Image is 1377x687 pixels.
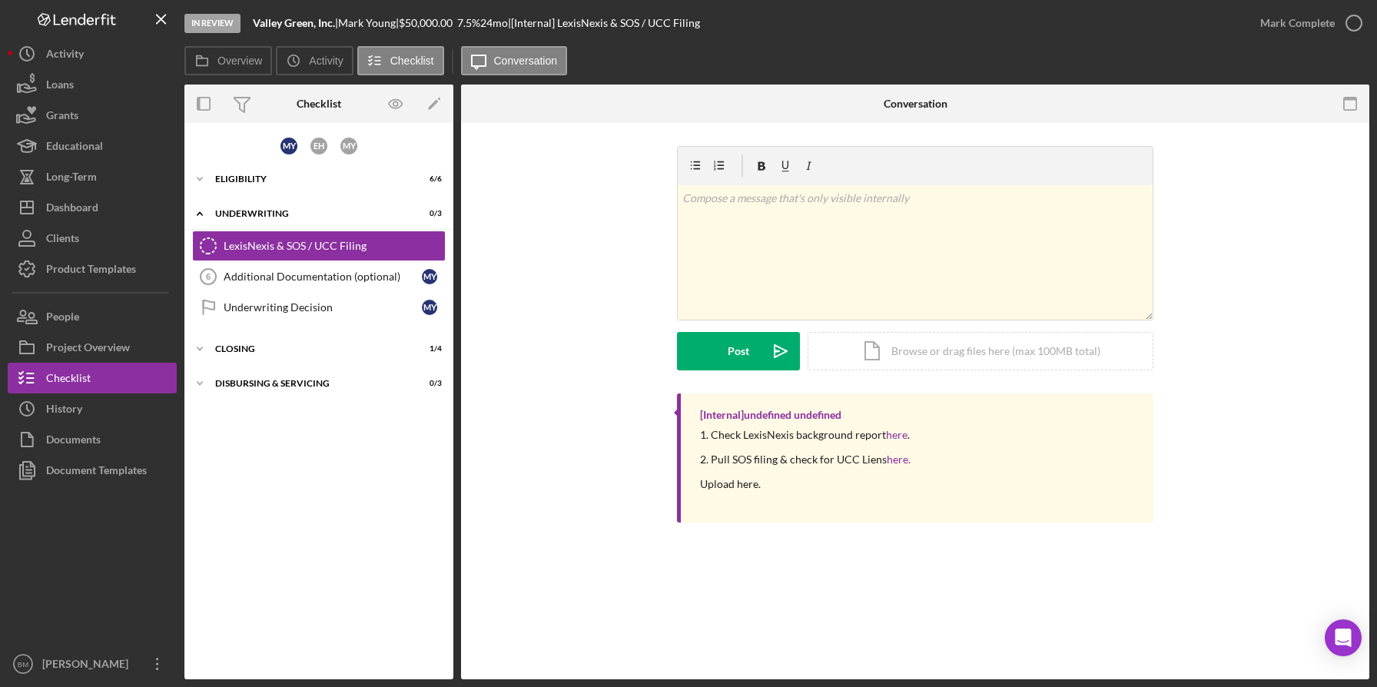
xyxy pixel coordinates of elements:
[886,428,907,441] a: here
[215,344,403,353] div: Closing
[8,161,177,192] button: Long-Term
[215,174,403,184] div: Eligibility
[414,379,442,388] div: 0 / 3
[8,254,177,284] button: Product Templates
[700,429,911,441] div: 1. Check LexisNexis background report .
[1245,8,1369,38] button: Mark Complete
[192,292,446,323] a: Underwriting DecisionMY
[700,478,911,490] div: Upload here.
[887,453,911,466] a: here.
[414,174,442,184] div: 6 / 6
[46,301,79,336] div: People
[457,17,480,29] div: 7.5 %
[480,17,508,29] div: 24 mo
[215,209,403,218] div: Underwriting
[215,379,403,388] div: Disbursing & Servicing
[46,424,101,459] div: Documents
[700,453,911,466] div: 2. Pull SOS filing & check for UCC Liens
[340,138,357,154] div: M Y
[357,46,444,75] button: Checklist
[276,46,353,75] button: Activity
[192,261,446,292] a: 6Additional Documentation (optional)MY
[8,69,177,100] button: Loans
[253,17,338,29] div: |
[8,192,177,223] button: Dashboard
[46,254,136,288] div: Product Templates
[461,46,568,75] button: Conversation
[46,38,84,73] div: Activity
[414,209,442,218] div: 0 / 3
[8,393,177,424] button: History
[46,100,78,134] div: Grants
[8,100,177,131] button: Grants
[884,98,947,110] div: Conversation
[422,300,437,315] div: M Y
[422,269,437,284] div: M Y
[338,17,399,29] div: Mark Young |
[224,301,422,314] div: Underwriting Decision
[297,98,341,110] div: Checklist
[217,55,262,67] label: Overview
[494,55,558,67] label: Conversation
[224,270,422,283] div: Additional Documentation (optional)
[8,363,177,393] button: Checklist
[46,69,74,104] div: Loans
[46,131,103,165] div: Educational
[224,240,445,252] div: LexisNexis & SOS / UCC Filing
[46,161,97,196] div: Long-Term
[46,393,82,428] div: History
[8,649,177,679] button: BM[PERSON_NAME]
[46,192,98,227] div: Dashboard
[280,138,297,154] div: M Y
[1260,8,1335,38] div: Mark Complete
[46,223,79,257] div: Clients
[46,363,91,397] div: Checklist
[8,223,177,254] button: Clients
[8,424,177,455] button: Documents
[8,131,177,161] button: Educational
[253,16,335,29] b: Valley Green, Inc.
[46,332,130,367] div: Project Overview
[728,332,749,370] div: Post
[206,272,211,281] tspan: 6
[310,138,327,154] div: E H
[414,344,442,353] div: 1 / 4
[309,55,343,67] label: Activity
[192,231,446,261] a: LexisNexis & SOS / UCC Filing
[8,301,177,332] button: People
[38,649,138,683] div: [PERSON_NAME]
[677,332,800,370] button: Post
[46,455,147,490] div: Document Templates
[1325,619,1362,656] div: Open Intercom Messenger
[8,38,177,69] button: Activity
[508,17,700,29] div: | [Internal] LexisNexis & SOS / UCC Filing
[184,46,272,75] button: Overview
[700,409,841,421] div: [Internal] undefined undefined
[184,14,241,33] div: In Review
[390,55,434,67] label: Checklist
[399,17,457,29] div: $50,000.00
[8,332,177,363] button: Project Overview
[8,455,177,486] button: Document Templates
[18,660,28,669] text: BM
